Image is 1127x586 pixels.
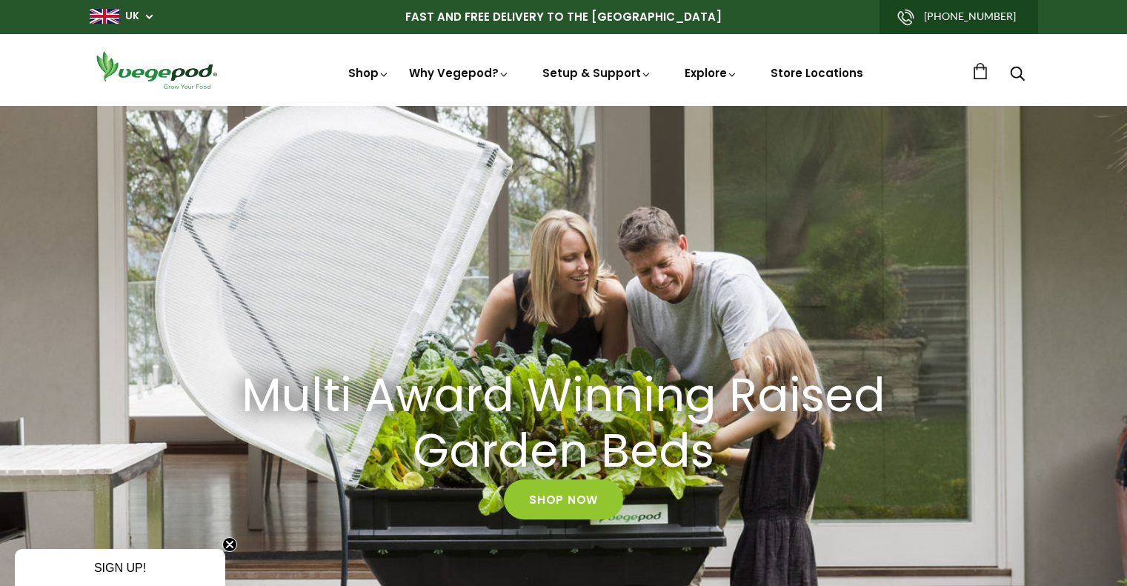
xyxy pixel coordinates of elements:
a: Search [1010,67,1025,83]
a: Multi Award Winning Raised Garden Beds [212,368,916,479]
a: Setup & Support [542,65,652,81]
a: UK [125,9,139,24]
img: gb_large.png [90,9,119,24]
img: Vegepod [90,49,223,91]
a: Why Vegepod? [409,65,510,81]
span: SIGN UP! [94,562,146,574]
h2: Multi Award Winning Raised Garden Beds [230,368,897,479]
a: Shop [348,65,390,81]
a: Shop Now [504,479,623,519]
a: Explore [685,65,738,81]
a: Store Locations [771,65,863,81]
button: Close teaser [222,537,237,552]
div: SIGN UP!Close teaser [15,549,225,586]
